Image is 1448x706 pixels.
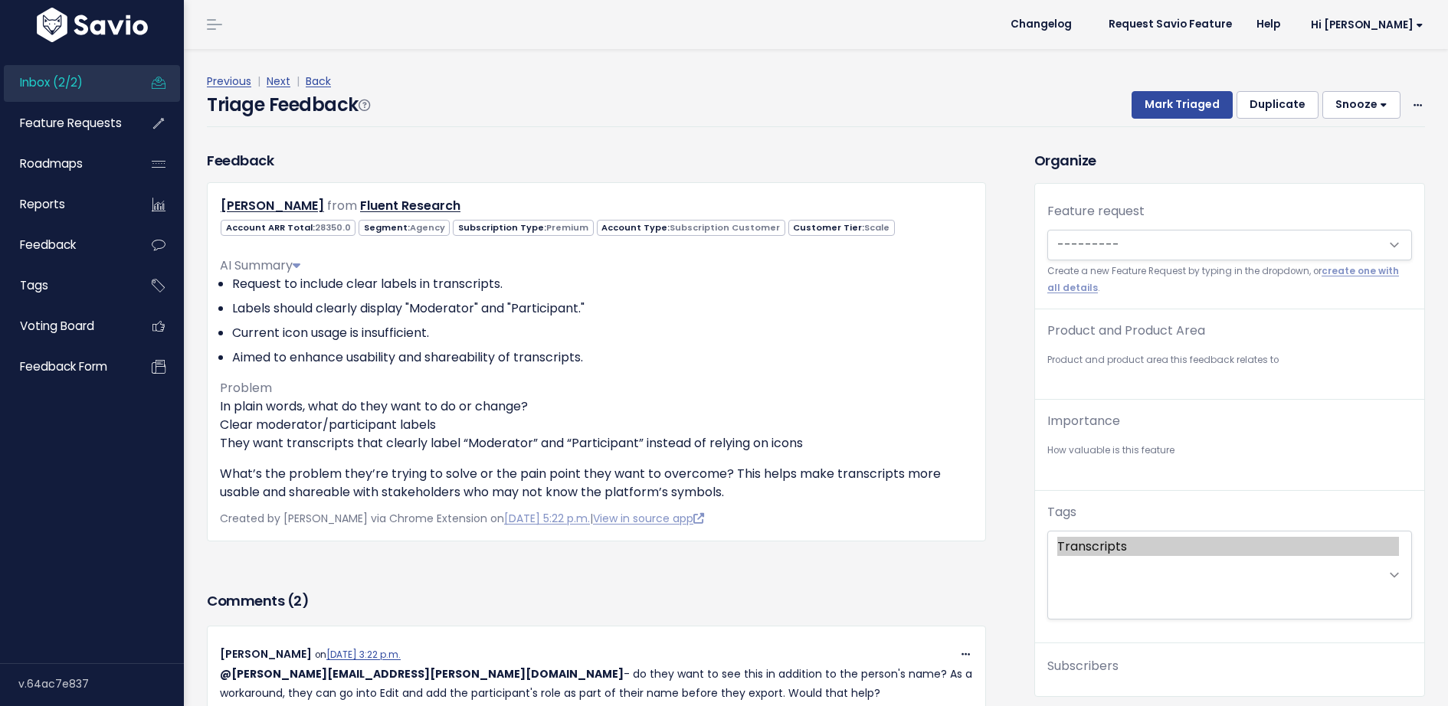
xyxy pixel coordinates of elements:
label: Feature request [1047,202,1145,221]
span: Segment: [359,220,450,236]
p: What’s the problem they’re trying to solve or the pain point they want to overcome? This helps ma... [220,465,973,502]
a: Next [267,74,290,89]
span: Account Type: [597,220,785,236]
a: Reports [4,187,127,222]
a: Feedback [4,227,127,263]
h3: Organize [1034,150,1425,171]
a: Voting Board [4,309,127,344]
span: Reports [20,196,65,212]
span: Changelog [1011,19,1072,30]
a: Feedback form [4,349,127,384]
h3: Comments ( ) [207,590,986,612]
p: - do they want to see this in addition to the person's name? As a workaround, they can go into Ed... [220,665,973,703]
a: Hi [PERSON_NAME] [1292,13,1436,37]
span: Feedback [20,237,76,253]
span: 28350.0 [315,221,351,234]
a: Help [1244,13,1292,36]
span: Scale [864,221,889,234]
a: [PERSON_NAME] [221,197,324,214]
span: Customer Tier: [788,220,895,236]
h3: Feedback [207,150,274,171]
img: logo-white.9d6f32f41409.svg [33,8,152,42]
button: Duplicate [1237,91,1319,119]
span: 2 [293,591,302,610]
span: Hi [PERSON_NAME] [1311,19,1423,31]
a: Request Savio Feature [1096,13,1244,36]
span: Juan Bonilla [220,666,624,681]
label: Product and Product Area [1047,322,1205,340]
span: Feedback form [20,358,107,374]
span: Created by [PERSON_NAME] via Chrome Extension on | [220,511,704,526]
a: Feature Requests [4,106,127,141]
li: Request to include clear labels in transcripts. [232,275,973,293]
a: create one with all details [1047,265,1399,293]
li: Aimed to enhance usability and shareability of transcripts. [232,348,973,367]
label: Tags [1047,503,1076,521]
span: from [327,197,357,214]
a: View in source app [593,511,704,526]
small: Create a new Feature Request by typing in the dropdown, or . [1047,263,1412,296]
a: Fluent Research [360,197,460,214]
span: Subscription Customer [670,221,780,234]
a: [DATE] 3:22 p.m. [326,649,401,661]
a: Tags [4,268,127,303]
a: Inbox (2/2) [4,65,127,100]
p: In plain words, what do they want to do or change? Clear moderator/participant labels They want t... [220,397,973,453]
span: [PERSON_NAME] [220,646,312,662]
a: [DATE] 5:22 p.m. [504,511,590,526]
small: Product and product area this feedback relates to [1047,352,1412,368]
span: | [293,74,303,89]
span: | [254,74,264,89]
button: Snooze [1322,91,1400,119]
span: Subscription Type: [453,220,593,236]
h4: Triage Feedback [207,91,369,119]
a: Back [306,74,331,89]
span: Inbox (2/2) [20,74,83,90]
span: Roadmaps [20,155,83,172]
small: How valuable is this feature [1047,443,1412,459]
button: Mark Triaged [1132,91,1233,119]
span: Problem [220,379,272,397]
option: Transcripts [1057,537,1399,556]
span: Agency [410,221,445,234]
li: Labels should clearly display "Moderator" and "Participant." [232,299,973,318]
span: Premium [546,221,588,234]
span: on [315,649,401,661]
span: Feature Requests [20,115,122,131]
a: Roadmaps [4,146,127,181]
span: Account ARR Total: [221,220,355,236]
li: Current icon usage is insufficient. [232,324,973,342]
a: Previous [207,74,251,89]
span: Tags [20,277,48,293]
div: v.64ac7e837 [18,664,184,704]
span: Voting Board [20,318,94,334]
label: Importance [1047,412,1120,430]
span: Subscribers [1047,657,1119,675]
span: AI Summary [220,257,300,274]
